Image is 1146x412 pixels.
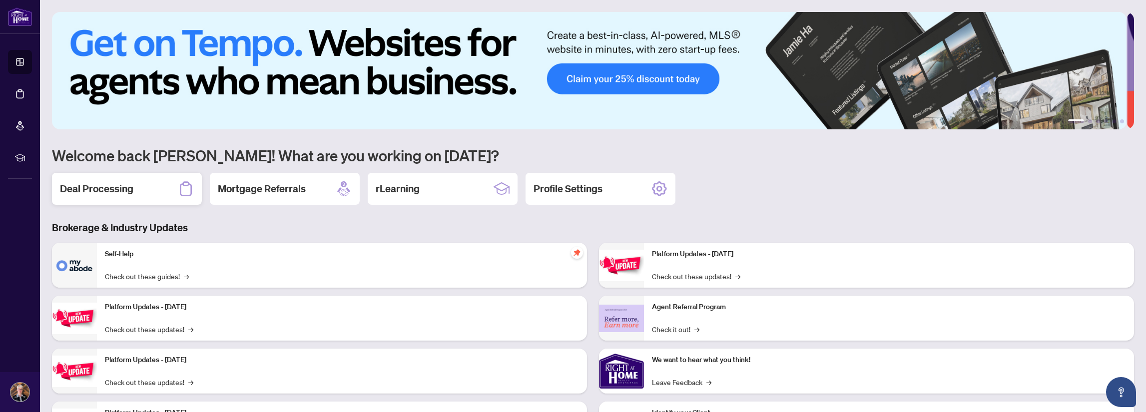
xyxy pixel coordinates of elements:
a: Check out these updates!→ [105,324,193,335]
h1: Welcome back [PERSON_NAME]! What are you working on [DATE]? [52,146,1134,165]
button: 4 [1104,119,1108,123]
a: Leave Feedback→ [652,377,711,388]
a: Check out these updates!→ [652,271,740,282]
span: → [188,324,193,335]
span: → [188,377,193,388]
button: Open asap [1106,377,1136,407]
button: 3 [1096,119,1100,123]
span: pushpin [571,247,583,259]
h2: Mortgage Referrals [218,182,306,196]
img: We want to hear what you think! [599,349,644,394]
a: Check out these guides!→ [105,271,189,282]
button: 2 [1088,119,1092,123]
p: Self-Help [105,249,579,260]
img: Self-Help [52,243,97,288]
p: Platform Updates - [DATE] [105,302,579,313]
button: 5 [1112,119,1116,123]
button: 6 [1120,119,1124,123]
img: Platform Updates - June 23, 2025 [599,250,644,281]
span: → [694,324,699,335]
h3: Brokerage & Industry Updates [52,221,1134,235]
img: Slide 0 [52,12,1127,129]
img: Platform Updates - July 21, 2025 [52,356,97,387]
span: → [706,377,711,388]
img: Agent Referral Program [599,305,644,332]
p: Agent Referral Program [652,302,1126,313]
p: Platform Updates - [DATE] [105,355,579,366]
h2: rLearning [376,182,420,196]
img: Profile Icon [10,383,29,402]
h2: Profile Settings [534,182,602,196]
p: Platform Updates - [DATE] [652,249,1126,260]
button: 1 [1068,119,1084,123]
img: logo [8,7,32,26]
a: Check out these updates!→ [105,377,193,388]
p: We want to hear what you think! [652,355,1126,366]
span: → [735,271,740,282]
span: → [184,271,189,282]
a: Check it out!→ [652,324,699,335]
img: Platform Updates - September 16, 2025 [52,303,97,334]
h2: Deal Processing [60,182,133,196]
